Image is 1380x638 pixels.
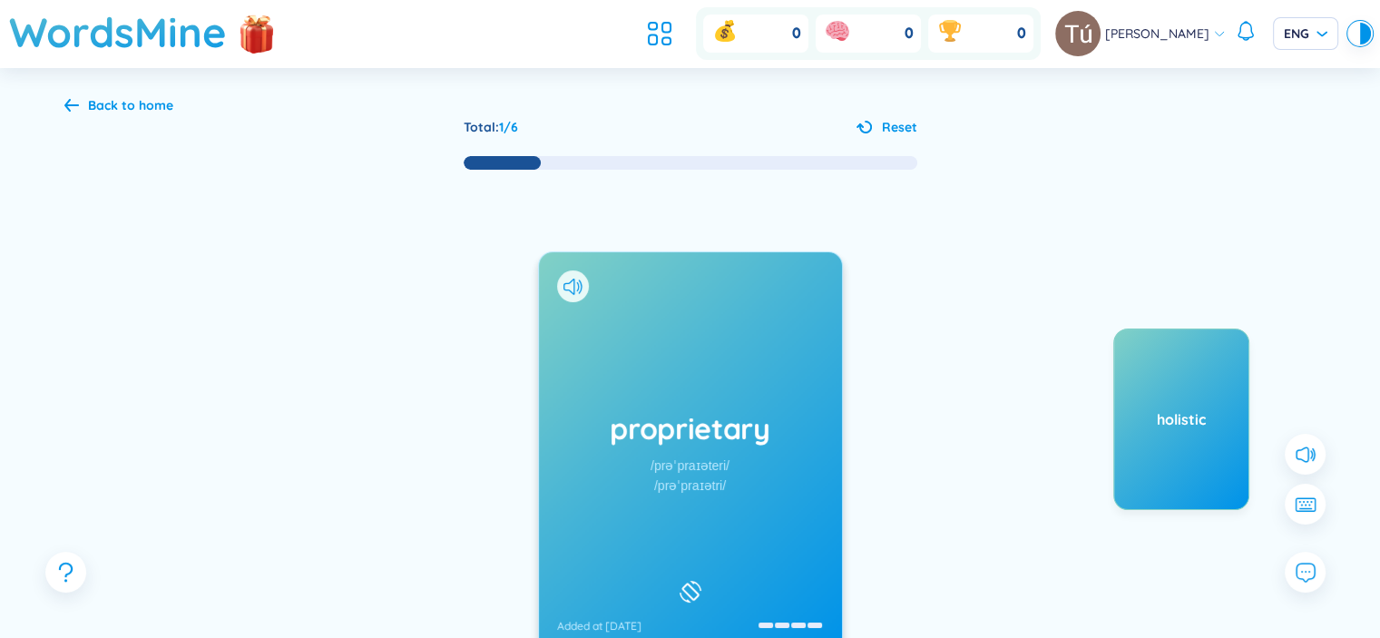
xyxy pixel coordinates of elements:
span: question [54,561,77,584]
div: /prəˈpraɪətri/ [654,476,726,496]
span: 0 [905,24,914,44]
span: Reset [882,117,917,137]
div: Added at [DATE] [557,619,641,633]
a: Back to home [64,99,173,115]
span: [PERSON_NAME] [1105,24,1209,44]
span: Total : [464,119,499,135]
img: flashSalesIcon.a7f4f837.png [239,5,275,60]
div: /prəˈpraɪəteri/ [651,456,729,476]
span: 0 [1017,24,1026,44]
div: Back to home [88,95,173,115]
h1: proprietary [557,408,824,448]
div: holistic [1114,409,1248,429]
span: 1 / 6 [499,119,518,135]
img: avatar [1055,11,1101,56]
button: Reset [856,117,917,137]
button: question [45,552,86,593]
span: 0 [792,24,801,44]
span: ENG [1284,25,1327,43]
a: avatar [1055,11,1105,56]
